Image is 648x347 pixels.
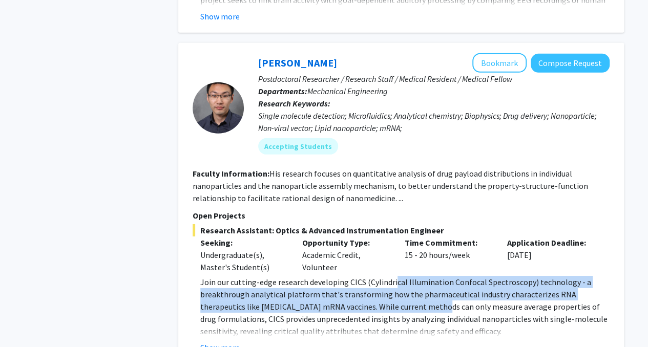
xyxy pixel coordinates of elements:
b: Departments: [258,86,307,96]
span: Research Assistant: Optics & Advanced Instrumentation Engineer [193,224,610,236]
iframe: Chat [8,301,44,339]
p: Seeking: [200,236,287,249]
fg-read-more: His research focuses on quantitative analysis of drug payload distributions in individual nanopar... [193,168,588,203]
button: Compose Request to Sixuan Li [531,54,610,73]
button: Show more [200,10,240,23]
span: Mechanical Engineering [307,86,388,96]
p: Postdoctoral Researcher / Research Staff / Medical Resident / Medical Fellow [258,73,610,85]
b: Research Keywords: [258,98,330,109]
div: Undergraduate(s), Master's Student(s) [200,249,287,273]
a: [PERSON_NAME] [258,56,337,69]
p: Time Commitment: [405,236,492,249]
div: [DATE] [499,236,602,273]
button: Add Sixuan Li to Bookmarks [472,53,527,73]
b: Faculty Information: [193,168,269,179]
p: Application Deadline: [507,236,594,249]
div: 15 - 20 hours/week [397,236,499,273]
div: Academic Credit, Volunteer [295,236,397,273]
p: Open Projects [193,209,610,222]
div: Single molecule detection; Microfluidics; Analytical chemistry; Biophysics; Drug delivery; Nanopa... [258,110,610,134]
p: Opportunity Type: [302,236,389,249]
mat-chip: Accepting Students [258,138,338,155]
p: Join our cutting-edge research developing CICS (Cylindrical Illumination Confocal Spectroscopy) t... [200,276,610,337]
